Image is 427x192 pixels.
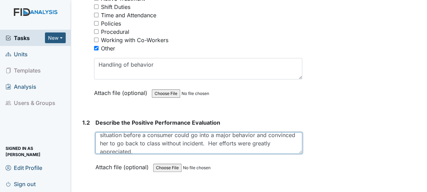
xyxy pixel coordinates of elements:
[94,4,99,9] input: Shift Duties
[94,58,302,79] textarea: Handling of behavior
[6,179,36,189] span: Sign out
[101,44,115,52] div: Other
[6,146,66,157] span: Signed in as [PERSON_NAME]
[101,3,130,11] div: Shift Duties
[94,46,99,50] input: Other
[94,29,99,34] input: Procedural
[94,38,99,42] input: Working with Co-Workers
[95,132,302,154] textarea: At Day Program, staff was observed intervening and de-escalating the situation before a consumer ...
[101,36,168,44] div: Working with Co-Workers
[94,21,99,26] input: Policies
[94,85,150,97] label: Attach file (optional)
[95,119,220,126] span: Describe the Positive Performance Evaluation
[101,19,121,28] div: Policies
[82,118,90,127] label: 1.2
[95,159,151,171] label: Attach file (optional)
[6,34,45,42] a: Tasks
[6,162,42,173] span: Edit Profile
[45,32,66,43] button: New
[94,13,99,17] input: Time and Attendance
[6,49,28,59] span: Units
[6,81,36,92] span: Analysis
[101,28,129,36] div: Procedural
[101,11,156,19] div: Time and Attendance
